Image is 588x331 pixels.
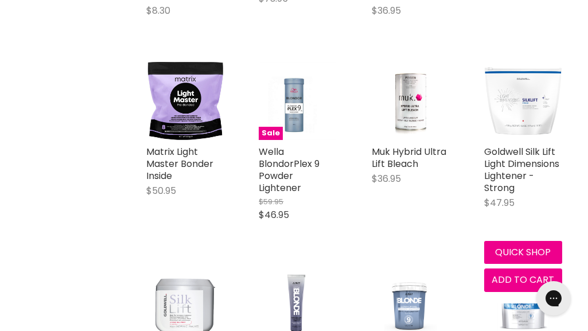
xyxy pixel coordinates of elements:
span: $46.95 [259,208,289,221]
a: Goldwell Silk Lift Light Dimensions Lightener - Strong [484,145,559,194]
button: Add to cart [484,268,562,291]
span: $36.95 [372,4,401,17]
a: Wella BlondorPlex 9 Powder LightenerSale [259,62,337,140]
button: Quick shop [484,241,562,264]
a: Matrix Light Master Bonder Inside [146,62,224,140]
img: Matrix Light Master Bonder Inside [148,62,223,140]
span: $59.95 [259,196,283,207]
a: Muk Hybrid Ultra Lift Bleach [372,62,450,140]
span: $47.95 [484,196,515,209]
span: Sale [259,127,283,140]
img: Goldwell Silk Lift Light Dimensions Lightener - Strong [484,67,562,135]
img: Muk Hybrid Ultra Lift Bleach [384,62,437,140]
img: Wella BlondorPlex 9 Powder Lightener [260,62,336,140]
span: $36.95 [372,172,401,185]
span: Add to cart [492,273,554,286]
a: Wella BlondorPlex 9 Powder Lightener [259,145,320,194]
span: $50.95 [146,184,176,197]
a: Muk Hybrid Ultra Lift Bleach [372,145,446,170]
a: Goldwell Silk Lift Light Dimensions Lightener - Strong [484,62,562,140]
a: Matrix Light Master Bonder Inside [146,145,213,182]
iframe: Gorgias live chat messenger [531,277,577,320]
span: $8.30 [146,4,170,17]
